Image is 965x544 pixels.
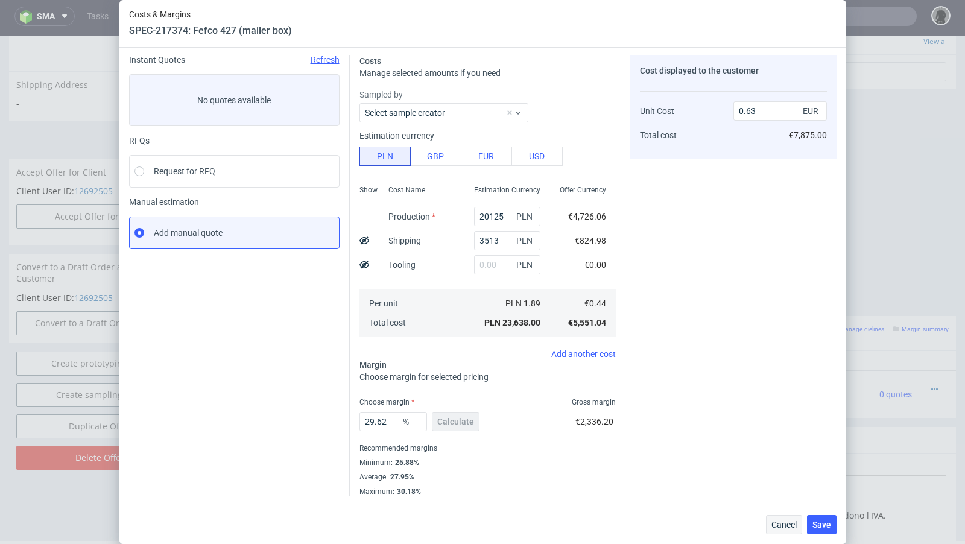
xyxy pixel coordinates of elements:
[206,188,349,212] td: Reorder
[474,255,540,274] input: 0.00
[388,472,414,482] div: 27.95%
[359,398,414,406] label: Choose margin
[474,207,540,226] input: 0.00
[800,103,824,119] span: EUR
[474,185,540,195] span: Estimation Currency
[823,355,843,365] span: Sent
[767,290,815,297] small: Add other item
[568,212,606,221] span: €4,726.06
[630,315,693,335] th: Net Total
[16,256,183,268] p: Client User ID:
[584,335,629,382] td: €0.63
[129,136,340,145] div: RFQs
[206,109,349,136] td: Payment
[154,227,223,239] span: Add manual quote
[206,17,349,48] td: Region
[393,458,419,467] div: 25.88%
[359,412,427,431] input: 0.00
[16,316,183,340] a: Create prototyping offer
[514,232,538,249] span: PLN
[388,236,421,245] label: Shipping
[359,470,616,484] div: Average :
[359,147,411,166] button: PLN
[359,372,489,382] span: Choose margin for selected pricing
[584,260,606,270] span: €0.00
[812,520,831,529] span: Save
[630,335,693,382] td: €7,875.00
[369,299,398,308] span: Per unit
[199,391,956,418] div: Notes displayed below the Offer
[129,74,340,126] label: No quotes available
[357,367,404,376] span: Source:
[511,147,563,166] button: USD
[584,299,606,308] span: €0.44
[206,48,349,78] td: Assumed delivery country
[359,185,378,195] span: Show
[16,347,183,372] a: Create sampling offer
[584,315,629,335] th: Unit Price
[16,62,183,74] span: -
[360,213,554,230] input: Only numbers
[771,520,797,529] span: Cancel
[129,55,340,65] div: Instant Quotes
[695,290,761,297] small: Add custom line item
[381,367,404,376] a: CBRL-1
[640,66,759,75] span: Cost displayed to the customer
[359,131,434,141] label: Estimation currency
[388,185,425,195] span: Cost Name
[369,318,406,327] span: Total cost
[388,260,416,270] label: Tooling
[575,236,606,245] span: €824.98
[474,231,540,250] input: 0.00
[568,318,606,327] span: €5,551.04
[540,315,584,335] th: Quant.
[359,484,616,496] div: Maximum :
[129,10,292,19] span: Costs & Margins
[595,27,946,46] input: Type to create new task
[352,315,540,335] th: Name
[540,335,584,382] td: 12500
[365,108,445,118] label: Select sample creator
[756,335,819,382] td: €7,875.00
[321,425,364,437] a: markdown
[154,165,215,177] span: Request for RFQ
[893,290,949,297] small: Margin summary
[206,160,349,188] td: Quote Request ID
[572,397,616,407] span: Gross margin
[352,110,563,127] button: Single payment (default)
[359,349,616,359] div: Add another cost
[410,147,461,166] button: GBP
[16,379,183,403] a: Duplicate Offer
[9,36,190,63] div: Shipping Address
[301,315,352,335] th: ID
[756,315,819,335] th: Total
[306,354,335,364] strong: 772142
[807,515,837,534] button: Save
[311,55,340,65] span: Refresh
[16,150,183,162] p: Client User ID:
[505,299,540,308] span: PLN 1.89
[640,106,674,116] span: Unit Cost
[554,290,610,297] small: Add PIM line item
[16,169,183,193] button: Accept Offer for Client
[400,413,425,430] span: %
[206,293,226,302] span: Offer
[766,515,802,534] button: Cancel
[206,136,349,160] td: Enable flexible payments
[16,410,183,434] input: Delete Offer
[879,354,912,364] span: 0 quotes
[789,130,827,140] span: €7,875.00
[359,68,501,78] span: Manage selected amounts if you need
[74,256,113,268] a: 12692505
[359,441,616,455] div: Recommended margins
[560,185,606,195] span: Offer Currency
[461,147,512,166] button: EUR
[388,212,435,221] label: Production
[312,140,322,150] img: Hokodo
[16,276,183,300] input: Convert to a Draft Order & Send
[640,130,677,140] span: Total cost
[206,241,331,254] button: Force CRM resync
[199,315,301,335] th: Design
[359,89,616,101] label: Sampled by
[498,241,563,254] input: Save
